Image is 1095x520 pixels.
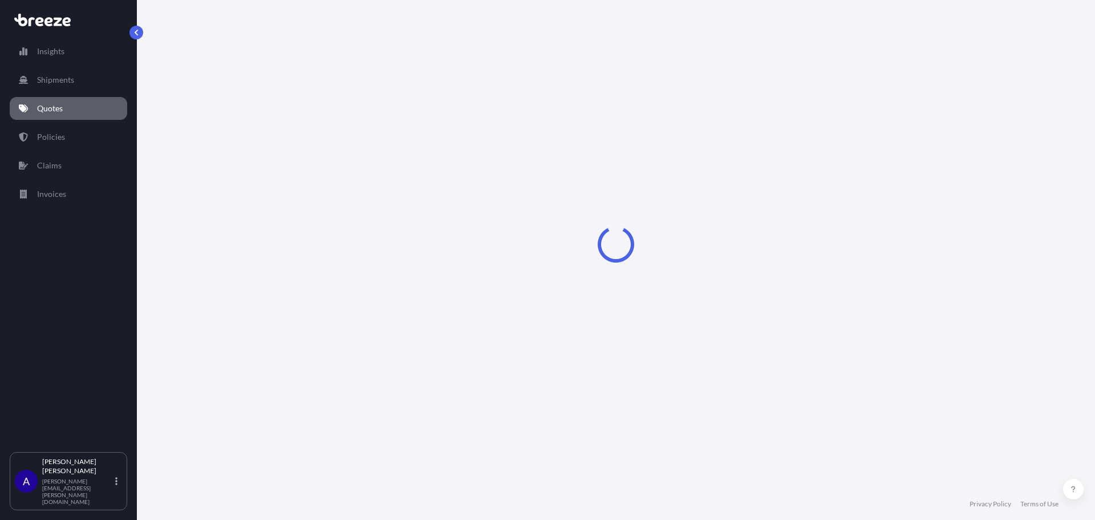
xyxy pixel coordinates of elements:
[42,457,113,475] p: [PERSON_NAME] [PERSON_NAME]
[23,475,30,487] span: A
[37,188,66,200] p: Invoices
[970,499,1011,509] a: Privacy Policy
[10,68,127,91] a: Shipments
[10,154,127,177] a: Claims
[10,97,127,120] a: Quotes
[37,74,74,86] p: Shipments
[10,183,127,205] a: Invoices
[1020,499,1058,509] a: Terms of Use
[37,46,64,57] p: Insights
[10,126,127,148] a: Policies
[37,131,65,143] p: Policies
[37,160,62,171] p: Claims
[37,103,63,114] p: Quotes
[42,478,113,505] p: [PERSON_NAME][EMAIL_ADDRESS][PERSON_NAME][DOMAIN_NAME]
[10,40,127,63] a: Insights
